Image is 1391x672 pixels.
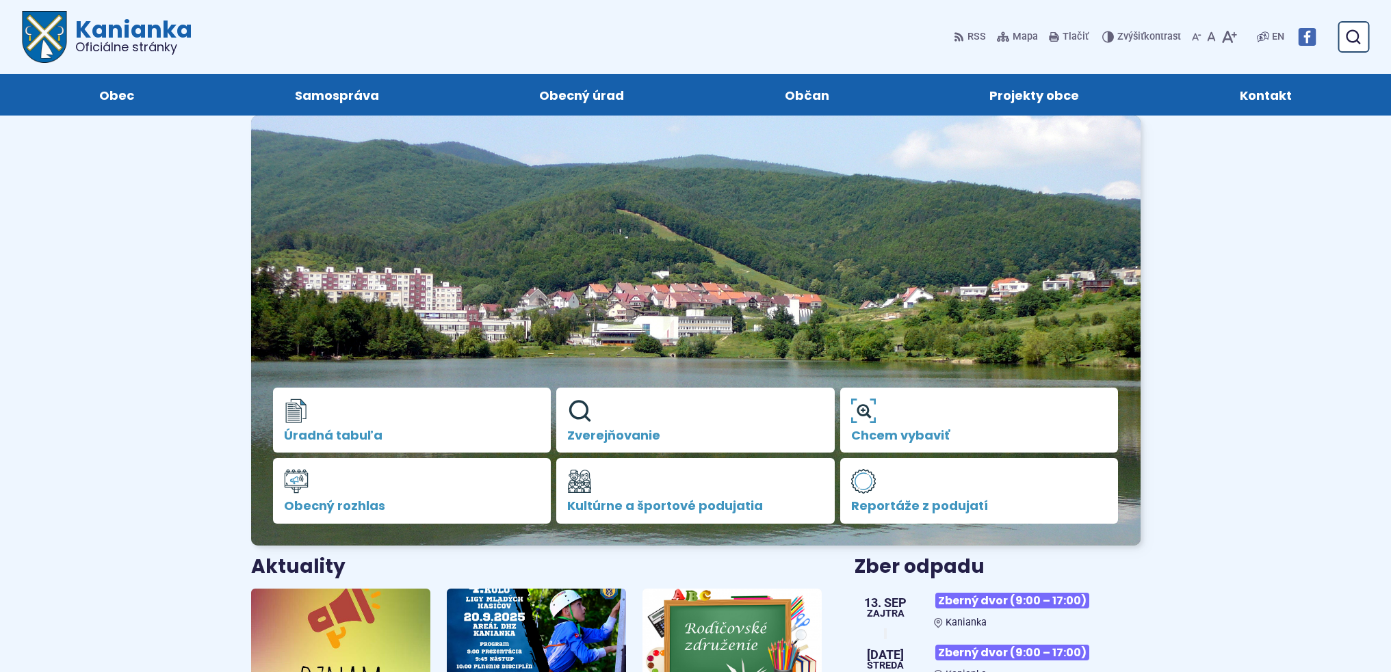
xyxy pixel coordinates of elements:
[935,645,1089,660] span: Zberný dvor (9:00 – 17:00)
[273,458,551,524] a: Obecný rozhlas
[295,74,379,116] span: Samospráva
[75,41,192,53] span: Oficiálne stránky
[1013,29,1038,45] span: Mapa
[567,499,824,513] span: Kultúrne a športové podujatia
[864,609,907,619] span: Zajtra
[1204,23,1219,51] button: Nastaviť pôvodnú veľkosť písma
[864,597,907,609] span: 13. sep
[67,18,192,53] h1: Kanianka
[855,587,1140,628] a: Zberný dvor (9:00 – 17:00) Kanianka 13. sep Zajtra
[567,429,824,442] span: Zverejňovanie
[994,23,1041,51] a: Mapa
[1272,29,1284,45] span: EN
[1269,29,1287,45] a: EN
[22,11,192,63] a: Logo Kanianka, prejsť na domovskú stránku.
[867,661,904,671] span: streda
[855,556,1140,578] h3: Zber odpadu
[840,458,1119,524] a: Reportáže z podujatí
[1298,28,1316,46] img: Prejsť na Facebook stránku
[989,74,1079,116] span: Projekty obce
[229,74,446,116] a: Samospráva
[1240,74,1292,116] span: Kontakt
[556,458,835,524] a: Kultúrne a športové podujatia
[1117,31,1181,43] span: kontrast
[851,429,1108,442] span: Chcem vybaviť
[99,74,134,116] span: Obec
[1117,31,1144,42] span: Zvýšiť
[785,74,829,116] span: Občan
[539,74,624,116] span: Obecný úrad
[1102,23,1184,51] button: Zvýšiťkontrast
[1063,31,1089,43] span: Tlačiť
[935,593,1089,608] span: Zberný dvor (9:00 – 17:00)
[851,499,1108,513] span: Reportáže z podujatí
[867,649,904,661] span: [DATE]
[284,499,541,513] span: Obecný rozhlas
[1219,23,1240,51] button: Zväčšiť veľkosť písma
[284,429,541,442] span: Úradná tabuľa
[1189,23,1204,51] button: Zmenšiť veľkosť písma
[33,74,201,116] a: Obec
[967,29,986,45] span: RSS
[473,74,691,116] a: Obecný úrad
[1173,74,1359,116] a: Kontakt
[923,74,1146,116] a: Projekty obce
[22,11,67,63] img: Prejsť na domovskú stránku
[1046,23,1091,51] button: Tlačiť
[946,617,987,628] span: Kanianka
[273,388,551,453] a: Úradná tabuľa
[556,388,835,453] a: Zverejňovanie
[251,556,346,578] h3: Aktuality
[718,74,896,116] a: Občan
[954,23,989,51] a: RSS
[840,388,1119,453] a: Chcem vybaviť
